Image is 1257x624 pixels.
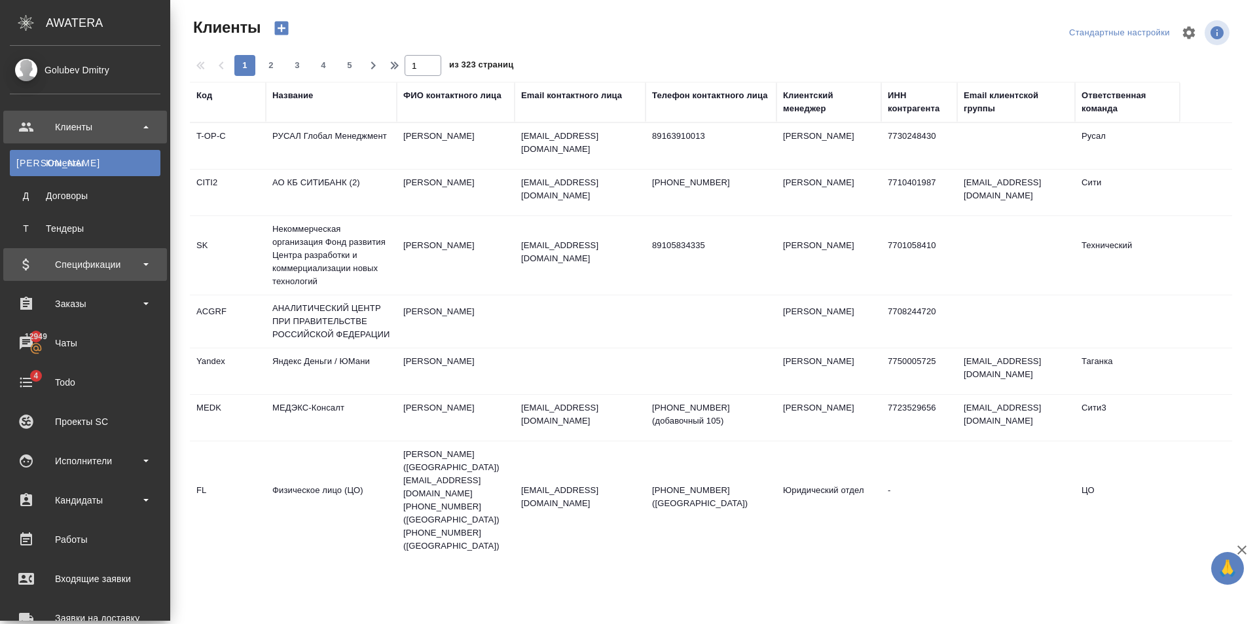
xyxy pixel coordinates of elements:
[776,395,881,441] td: [PERSON_NAME]
[3,562,167,595] a: Входящие заявки
[190,477,266,523] td: FL
[397,299,515,344] td: [PERSON_NAME]
[1082,89,1173,115] div: Ответственная команда
[266,348,397,394] td: Яндекс Деньги / ЮМани
[287,59,308,72] span: 3
[287,55,308,76] button: 3
[652,484,770,510] p: [PHONE_NUMBER] ([GEOGRAPHIC_DATA])
[397,441,515,559] td: [PERSON_NAME] ([GEOGRAPHIC_DATA]) [EMAIL_ADDRESS][DOMAIN_NAME] [PHONE_NUMBER] ([GEOGRAPHIC_DATA])...
[1205,20,1232,45] span: Посмотреть информацию
[266,17,297,39] button: Создать
[339,59,360,72] span: 5
[397,170,515,215] td: [PERSON_NAME]
[10,333,160,353] div: Чаты
[1066,23,1173,43] div: split button
[652,89,768,102] div: Телефон контактного лица
[776,170,881,215] td: [PERSON_NAME]
[10,294,160,314] div: Заказы
[521,130,639,156] p: [EMAIL_ADDRESS][DOMAIN_NAME]
[266,170,397,215] td: АО КБ СИТИБАНК (2)
[881,232,957,278] td: 7701058410
[652,239,770,252] p: 89105834335
[881,477,957,523] td: -
[313,55,334,76] button: 4
[10,150,160,176] a: [PERSON_NAME]Клиенты
[10,373,160,392] div: Todo
[3,405,167,438] a: Проекты SC
[1075,123,1180,169] td: Русал
[776,123,881,169] td: [PERSON_NAME]
[17,330,55,343] span: 12949
[190,170,266,215] td: CITI2
[652,401,770,428] p: [PHONE_NUMBER] (добавочный 105)
[397,348,515,394] td: [PERSON_NAME]
[957,348,1075,394] td: [EMAIL_ADDRESS][DOMAIN_NAME]
[190,123,266,169] td: T-OP-C
[3,366,167,399] a: 4Todo
[266,216,397,295] td: Некоммерческая организация Фонд развития Центра разработки и коммерциализации новых технологий
[190,395,266,441] td: MEDK
[521,89,622,102] div: Email контактного лица
[10,451,160,471] div: Исполнители
[652,130,770,143] p: 89163910013
[776,348,881,394] td: [PERSON_NAME]
[190,17,261,38] span: Клиенты
[881,123,957,169] td: 7730248430
[397,232,515,278] td: [PERSON_NAME]
[1075,395,1180,441] td: Сити3
[272,89,313,102] div: Название
[3,523,167,556] a: Работы
[1216,555,1239,582] span: 🙏
[196,89,212,102] div: Код
[964,89,1068,115] div: Email клиентской группы
[957,170,1075,215] td: [EMAIL_ADDRESS][DOMAIN_NAME]
[521,401,639,428] p: [EMAIL_ADDRESS][DOMAIN_NAME]
[46,10,170,36] div: AWATERA
[10,569,160,589] div: Входящие заявки
[881,395,957,441] td: 7723529656
[261,55,282,76] button: 2
[1075,232,1180,278] td: Технический
[10,215,160,242] a: ТТендеры
[397,395,515,441] td: [PERSON_NAME]
[881,299,957,344] td: 7708244720
[521,176,639,202] p: [EMAIL_ADDRESS][DOMAIN_NAME]
[521,239,639,265] p: [EMAIL_ADDRESS][DOMAIN_NAME]
[1173,17,1205,48] span: Настроить таблицу
[10,183,160,209] a: ДДоговоры
[783,89,875,115] div: Клиентский менеджер
[403,89,501,102] div: ФИО контактного лица
[313,59,334,72] span: 4
[261,59,282,72] span: 2
[776,299,881,344] td: [PERSON_NAME]
[881,170,957,215] td: 7710401987
[1211,552,1244,585] button: 🙏
[266,295,397,348] td: АНАЛИТИЧЕСКИЙ ЦЕНТР ПРИ ПРАВИТЕЛЬСТВЕ РОССИЙСКОЙ ФЕДЕРАЦИИ
[10,530,160,549] div: Работы
[1075,477,1180,523] td: ЦО
[10,63,160,77] div: Golubev Dmitry
[266,477,397,523] td: Физическое лицо (ЦО)
[26,369,46,382] span: 4
[266,123,397,169] td: РУСАЛ Глобал Менеджмент
[1075,170,1180,215] td: Сити
[190,348,266,394] td: Yandex
[16,156,154,170] div: Клиенты
[190,232,266,278] td: SK
[339,55,360,76] button: 5
[888,89,951,115] div: ИНН контрагента
[776,477,881,523] td: Юридический отдел
[10,117,160,137] div: Клиенты
[10,490,160,510] div: Кандидаты
[10,255,160,274] div: Спецификации
[397,123,515,169] td: [PERSON_NAME]
[521,484,639,510] p: [EMAIL_ADDRESS][DOMAIN_NAME]
[881,348,957,394] td: 7750005725
[16,222,154,235] div: Тендеры
[10,412,160,431] div: Проекты SC
[957,395,1075,441] td: [EMAIL_ADDRESS][DOMAIN_NAME]
[449,57,513,76] span: из 323 страниц
[266,395,397,441] td: МЕДЭКС-Консалт
[776,232,881,278] td: [PERSON_NAME]
[1075,348,1180,394] td: Таганка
